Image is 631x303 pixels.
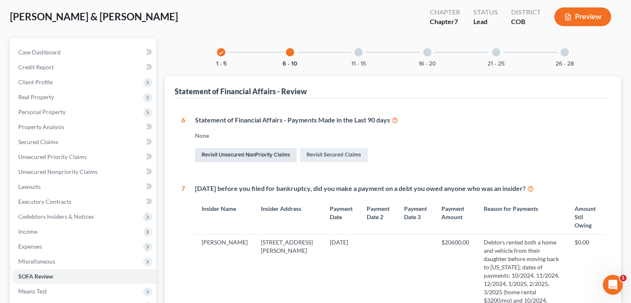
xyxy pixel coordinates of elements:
[18,288,47,295] span: Means Test
[12,269,156,284] a: SOFA Review
[568,200,604,234] th: Amount Stil Owing
[12,120,156,134] a: Property Analysis
[18,78,53,86] span: Client Profile
[18,49,61,56] span: Case Dashboard
[473,7,498,17] div: Status
[18,258,55,265] span: Miscellaneous
[360,200,397,234] th: Payment Date 2
[511,7,541,17] div: District
[12,60,156,75] a: Credit Report
[12,194,156,209] a: Executory Contracts
[195,115,604,125] div: Statement of Financial Affairs - Payments Made in the Last 90 days
[12,149,156,164] a: Unsecured Priority Claims
[18,183,41,190] span: Lawsuits
[435,200,477,234] th: Payment Amount
[554,7,611,26] button: Preview
[18,273,53,280] span: SOFA Review
[323,200,360,234] th: Payment Date
[555,61,574,67] button: 26 - 28
[12,134,156,149] a: Secured Claims
[511,17,541,27] div: COB
[10,10,178,22] span: [PERSON_NAME] & [PERSON_NAME]
[175,86,307,96] div: Statement of Financial Affairs - Review
[181,115,185,164] div: 6
[603,275,623,295] iframe: Intercom live chat
[18,198,71,205] span: Executory Contracts
[18,228,37,235] span: Income
[12,164,156,179] a: Unsecured Nonpriority Claims
[18,108,66,115] span: Personal Property
[195,132,604,140] div: None
[195,148,297,162] a: Revisit Unsecured NonPriority Claims
[254,200,323,234] th: Insider Address
[419,61,436,67] button: 16 - 20
[620,275,626,281] span: 1
[351,61,366,67] button: 11 - 15
[300,148,368,162] a: Revisit Secured Claims
[12,45,156,60] a: Case Dashboard
[397,200,435,234] th: Payment Date 3
[216,61,227,67] button: 1 - 5
[18,93,54,100] span: Real Property
[283,61,297,67] button: 6 - 10
[18,153,87,160] span: Unsecured Priority Claims
[18,123,64,130] span: Property Analysis
[430,7,460,17] div: Chapter
[12,179,156,194] a: Lawsuits
[487,61,504,67] button: 21 - 25
[430,17,460,27] div: Chapter
[18,138,58,145] span: Secured Claims
[473,17,498,27] div: Lead
[18,168,97,175] span: Unsecured Nonpriority Claims
[18,64,54,71] span: Credit Report
[195,184,604,193] div: [DATE] before you filed for bankruptcy, did you make a payment on a debt you owed anyone who was ...
[477,200,568,234] th: Reason for Payments
[195,200,254,234] th: Insider Name
[18,213,94,220] span: Codebtors Insiders & Notices
[454,17,458,25] span: 7
[218,50,224,56] i: check
[18,243,42,250] span: Expenses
